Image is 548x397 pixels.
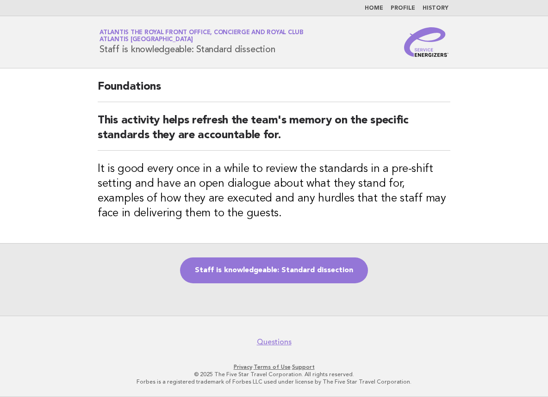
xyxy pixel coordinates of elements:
a: Support [292,364,315,370]
p: Forbes is a registered trademark of Forbes LLC used under license by The Five Star Travel Corpora... [13,378,535,385]
a: Profile [391,6,415,11]
h2: Foundations [98,79,450,102]
p: © 2025 The Five Star Travel Corporation. All rights reserved. [13,371,535,378]
a: Questions [257,337,292,347]
img: Service Energizers [404,27,448,57]
h2: This activity helps refresh the team's memory on the specific standards they are accountable for. [98,113,450,151]
h1: Staff is knowledgeable: Standard dissection [100,30,304,54]
a: Terms of Use [254,364,291,370]
a: Privacy [234,364,252,370]
a: Atlantis The Royal Front Office, Concierge and Royal ClubAtlantis [GEOGRAPHIC_DATA] [100,30,304,43]
p: · · [13,363,535,371]
a: Home [365,6,383,11]
a: History [423,6,448,11]
h3: It is good every once in a while to review the standards in a pre-shift setting and have an open ... [98,162,450,221]
a: Staff is knowledgeable: Standard dissection [180,257,368,283]
span: Atlantis [GEOGRAPHIC_DATA] [100,37,193,43]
